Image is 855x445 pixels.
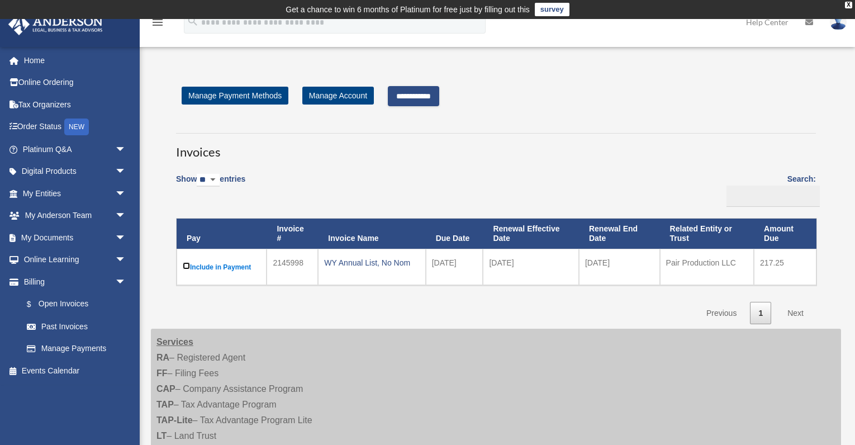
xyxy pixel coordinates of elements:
td: [DATE] [579,249,660,285]
th: Renewal End Date: activate to sort column ascending [579,219,660,249]
th: Invoice #: activate to sort column ascending [267,219,318,249]
div: close [845,2,852,8]
a: Billingarrow_drop_down [8,271,137,293]
img: Anderson Advisors Platinum Portal [5,13,106,35]
strong: FF [156,368,168,378]
strong: CAP [156,384,175,394]
a: My Anderson Teamarrow_drop_down [8,205,143,227]
a: survey [535,3,569,16]
span: arrow_drop_down [115,226,137,249]
span: arrow_drop_down [115,249,137,272]
td: 217.25 [754,249,816,285]
strong: LT [156,431,167,441]
td: Pair Production LLC [660,249,754,285]
input: Include in Payment [183,262,190,269]
i: menu [151,16,164,29]
a: Manage Payment Methods [182,87,288,105]
span: arrow_drop_down [115,182,137,205]
a: Manage Account [302,87,374,105]
th: Invoice Name: activate to sort column ascending [318,219,425,249]
div: WY Annual List, No Nom [324,255,419,271]
a: Next [779,302,812,325]
span: $ [33,297,39,311]
a: Home [8,49,143,72]
a: Online Learningarrow_drop_down [8,249,143,271]
td: [DATE] [483,249,579,285]
label: Include in Payment [183,260,260,274]
strong: TAP-Lite [156,415,193,425]
a: Manage Payments [16,338,137,360]
th: Pay: activate to sort column descending [177,219,267,249]
a: Online Ordering [8,72,143,94]
span: arrow_drop_down [115,271,137,293]
h3: Invoices [176,133,816,161]
span: arrow_drop_down [115,138,137,161]
a: 1 [750,302,771,325]
span: arrow_drop_down [115,160,137,183]
img: User Pic [830,14,847,30]
div: NEW [64,119,89,135]
label: Show entries [176,172,245,198]
select: Showentries [197,174,220,187]
td: [DATE] [426,249,483,285]
a: Digital Productsarrow_drop_down [8,160,143,183]
a: Platinum Q&Aarrow_drop_down [8,138,143,160]
a: Previous [698,302,745,325]
a: Events Calendar [8,359,143,382]
a: Order StatusNEW [8,116,143,139]
td: 2145998 [267,249,318,285]
input: Search: [726,186,820,207]
a: Tax Organizers [8,93,143,116]
span: arrow_drop_down [115,205,137,228]
a: menu [151,20,164,29]
label: Search: [723,172,816,207]
a: $Open Invoices [16,293,132,316]
div: Get a chance to win 6 months of Platinum for free just by filling out this [286,3,530,16]
th: Related Entity or Trust: activate to sort column ascending [660,219,754,249]
a: My Documentsarrow_drop_down [8,226,143,249]
a: My Entitiesarrow_drop_down [8,182,143,205]
i: search [187,15,199,27]
th: Renewal Effective Date: activate to sort column ascending [483,219,579,249]
strong: RA [156,353,169,362]
strong: TAP [156,400,174,409]
strong: Services [156,337,193,347]
th: Amount Due: activate to sort column ascending [754,219,816,249]
th: Due Date: activate to sort column ascending [426,219,483,249]
a: Past Invoices [16,315,137,338]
